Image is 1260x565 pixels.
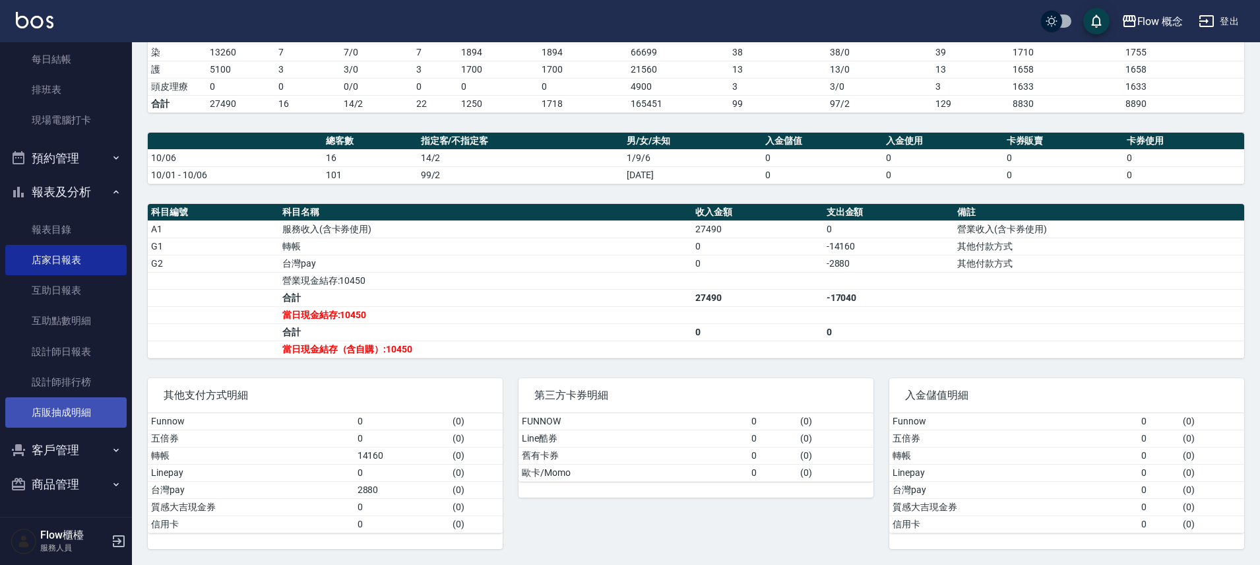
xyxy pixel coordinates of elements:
td: 10/01 - 10/06 [148,166,323,183]
td: 營業現金結存:10450 [279,272,692,289]
td: 10/06 [148,149,323,166]
td: 3 [275,61,340,78]
td: A1 [148,220,279,238]
td: 0 [354,430,449,447]
td: 101 [323,166,418,183]
span: 第三方卡券明細 [534,389,858,402]
td: 7 [275,44,340,61]
a: 設計師排行榜 [5,367,127,397]
td: 0 [1138,447,1180,464]
td: 0 [762,166,883,183]
td: 39 [932,44,1009,61]
th: 科目編號 [148,204,279,221]
table: a dense table [148,204,1244,358]
td: 台灣pay [148,481,354,498]
td: 1633 [1009,78,1123,95]
th: 卡券使用 [1123,133,1244,150]
td: 0 [458,78,538,95]
td: 165451 [627,95,728,112]
th: 入金使用 [883,133,1003,150]
table: a dense table [148,133,1244,184]
td: -2880 [823,255,955,272]
th: 科目名稱 [279,204,692,221]
td: 0 [1123,149,1244,166]
td: 舊有卡券 [519,447,748,464]
td: 0 [1123,166,1244,183]
td: 129 [932,95,1009,112]
td: 合計 [148,95,206,112]
td: 0 [692,323,823,341]
td: 1755 [1122,44,1244,61]
td: 護 [148,61,206,78]
div: Flow 概念 [1137,13,1183,30]
td: 1894 [458,44,538,61]
table: a dense table [889,413,1244,533]
td: FUNNOW [519,413,748,430]
td: 0 [883,149,1003,166]
table: a dense table [148,413,503,533]
td: 轉帳 [279,238,692,255]
td: 14/2 [418,149,624,166]
td: 營業收入(含卡券使用) [954,220,1244,238]
td: 0 [823,323,955,341]
td: 1658 [1009,61,1123,78]
img: Logo [16,12,53,28]
td: ( 0 ) [449,464,503,481]
td: 13260 [206,44,275,61]
td: 0 [206,78,275,95]
td: -14160 [823,238,955,255]
table: a dense table [519,413,873,482]
a: 報表目錄 [5,215,127,245]
td: 1894 [538,44,627,61]
th: 男/女/未知 [623,133,762,150]
td: 0 [883,166,1003,183]
td: 當日現金結存（含自購）:10450 [279,341,692,358]
th: 支出金額 [823,204,955,221]
td: 1/9/6 [623,149,762,166]
td: 0 [1138,464,1180,481]
td: 13 [932,61,1009,78]
td: 0 [748,430,798,447]
td: ( 0 ) [797,447,873,464]
th: 卡券販賣 [1003,133,1124,150]
td: 信用卡 [148,515,354,533]
td: ( 0 ) [1180,498,1244,515]
td: 1700 [538,61,627,78]
td: 1718 [538,95,627,112]
td: 0 [354,498,449,515]
td: 99/2 [418,166,624,183]
td: 8890 [1122,95,1244,112]
td: 合計 [279,289,692,306]
td: ( 0 ) [1180,447,1244,464]
td: 66699 [627,44,728,61]
td: [DATE] [623,166,762,183]
td: 5100 [206,61,275,78]
td: 0 [1138,481,1180,498]
td: Linepay [889,464,1138,481]
td: 13 [729,61,827,78]
td: 3 / 0 [340,61,414,78]
td: 台灣pay [279,255,692,272]
td: 14/2 [340,95,414,112]
td: 27490 [692,220,823,238]
td: 27490 [692,289,823,306]
a: 店販抽成明細 [5,397,127,428]
td: 97/2 [827,95,932,112]
td: 3 [413,61,458,78]
td: 13 / 0 [827,61,932,78]
span: 其他支付方式明細 [164,389,487,402]
td: ( 0 ) [1180,430,1244,447]
td: 1250 [458,95,538,112]
td: 轉帳 [889,447,1138,464]
td: 0 [692,255,823,272]
span: 入金儲值明細 [905,389,1228,402]
td: G1 [148,238,279,255]
td: 38 / 0 [827,44,932,61]
td: G2 [148,255,279,272]
a: 現場電腦打卡 [5,105,127,135]
td: 0 [354,515,449,533]
td: ( 0 ) [449,447,503,464]
td: Linepay [148,464,354,481]
td: 3 / 0 [827,78,932,95]
td: 0 [275,78,340,95]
